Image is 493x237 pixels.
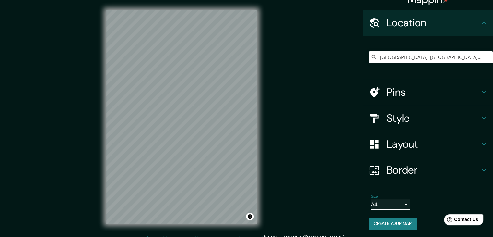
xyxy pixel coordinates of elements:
h4: Location [387,16,480,29]
h4: Style [387,112,480,125]
button: Create your map [369,218,417,230]
input: Pick your city or area [369,51,493,63]
button: Toggle attribution [246,213,254,220]
h4: Border [387,164,480,177]
div: Border [363,157,493,183]
label: Size [371,194,378,199]
canvas: Map [106,10,257,224]
div: Pins [363,79,493,105]
iframe: Help widget launcher [435,212,486,230]
div: Style [363,105,493,131]
h4: Pins [387,86,480,99]
h4: Layout [387,138,480,151]
div: A4 [371,199,410,210]
div: Layout [363,131,493,157]
div: Location [363,10,493,36]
